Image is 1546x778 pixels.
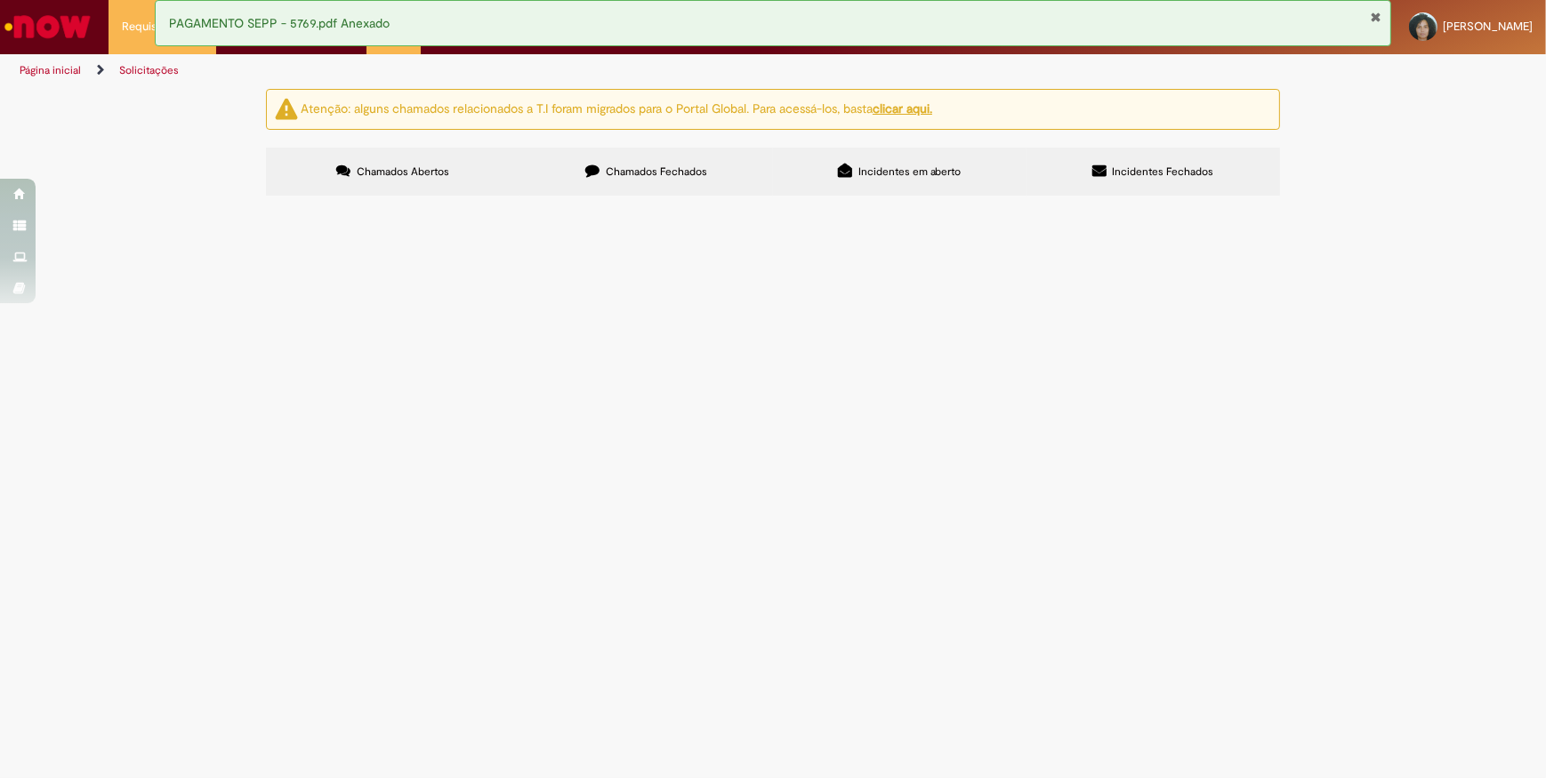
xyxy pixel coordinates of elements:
span: Chamados Fechados [606,164,707,179]
span: Requisições [122,18,184,36]
span: PAGAMENTO SEPP - 5769.pdf Anexado [169,15,390,31]
span: Chamados Abertos [357,164,449,179]
a: clicar aqui. [873,100,932,116]
a: Solicitações [119,63,179,77]
a: Página inicial [20,63,81,77]
span: [PERSON_NAME] [1443,19,1533,34]
button: Fechar Notificação [1370,10,1381,24]
ul: Trilhas de página [13,54,1018,87]
ng-bind-html: Atenção: alguns chamados relacionados a T.I foram migrados para o Portal Global. Para acessá-los,... [301,100,932,116]
span: Incidentes em aberto [858,164,962,179]
img: ServiceNow [2,9,93,44]
span: Incidentes Fechados [1113,164,1214,179]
